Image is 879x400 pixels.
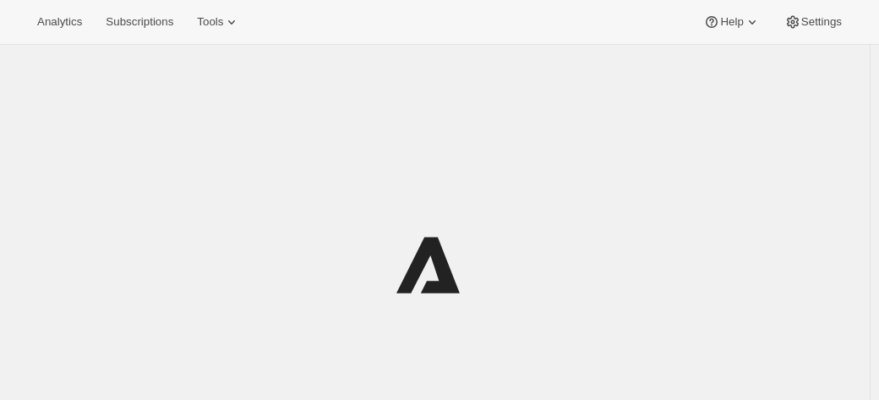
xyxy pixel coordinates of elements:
span: Help [720,15,743,29]
span: Tools [197,15,223,29]
span: Subscriptions [106,15,173,29]
button: Analytics [27,10,92,34]
span: Analytics [37,15,82,29]
span: Settings [801,15,842,29]
button: Tools [187,10,250,34]
button: Settings [774,10,852,34]
button: Help [693,10,770,34]
button: Subscriptions [96,10,183,34]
